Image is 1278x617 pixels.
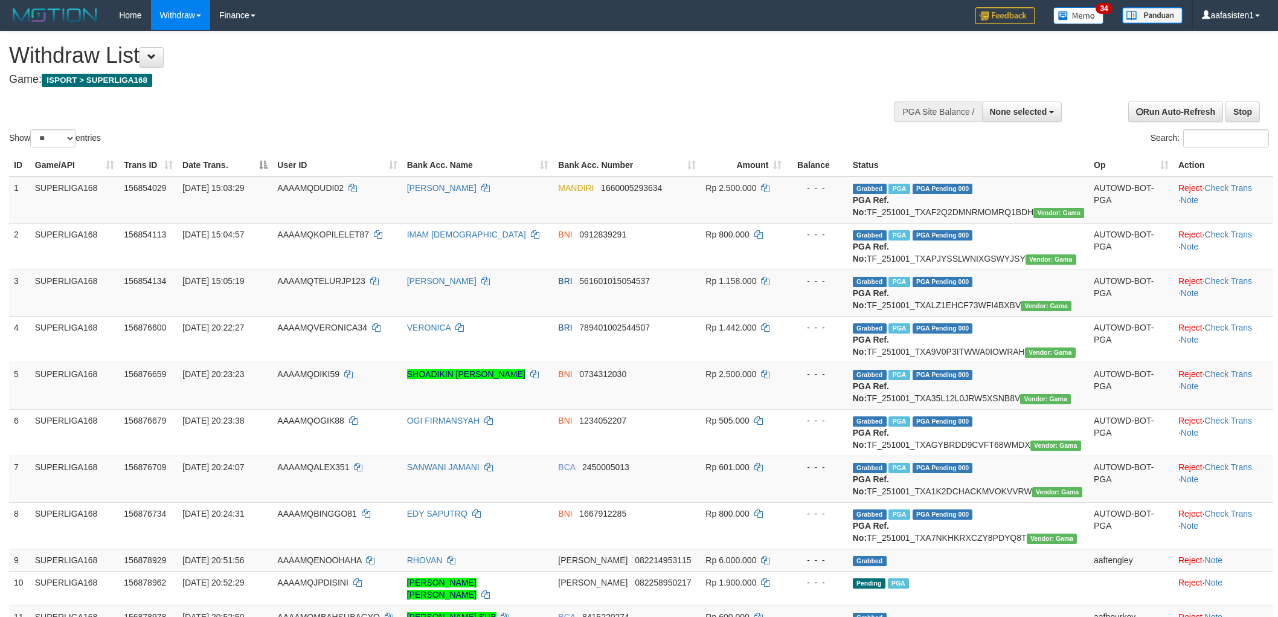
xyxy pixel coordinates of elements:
[888,230,910,241] span: Marked by aafchhiseyha
[558,230,572,239] span: BNI
[635,555,691,565] span: Copy 082214953115 to clipboard
[407,183,477,193] a: [PERSON_NAME]
[705,183,756,193] span: Rp 2.500.000
[913,230,973,241] span: PGA Pending
[30,409,119,456] td: SUPERLIGA168
[1151,129,1269,147] label: Search:
[9,571,30,606] td: 10
[579,323,650,332] span: Copy 789401002544507 to clipboard
[705,555,756,565] span: Rp 6.000.000
[182,555,244,565] span: [DATE] 20:51:56
[182,230,244,239] span: [DATE] 15:04:57
[1181,288,1199,298] a: Note
[407,509,467,518] a: EDY SAPUTRQ
[407,578,477,599] a: [PERSON_NAME] [PERSON_NAME]
[635,578,691,587] span: Copy 082258950217 to clipboard
[579,416,626,425] span: Copy 1234052207 to clipboard
[1021,301,1071,311] span: Vendor URL: https://trx31.1velocity.biz
[124,578,166,587] span: 156878962
[124,555,166,565] span: 156878929
[30,176,119,224] td: SUPERLIGA168
[853,288,889,310] b: PGA Ref. No:
[124,509,166,518] span: 156876734
[1025,347,1076,358] span: Vendor URL: https://trx31.1velocity.biz
[1205,183,1253,193] a: Check Trans
[848,363,1089,409] td: TF_251001_TXA35L12L0JRW5XSNB8V
[1181,195,1199,205] a: Note
[1205,230,1253,239] a: Check Trans
[30,223,119,270] td: SUPERLIGA168
[848,223,1089,270] td: TF_251001_TXAPJYSSLWNIXGSWYJSY
[853,509,887,520] span: Grabbed
[407,323,451,332] a: VERONICA
[124,462,166,472] span: 156876709
[558,416,572,425] span: BNI
[1183,129,1269,147] input: Search:
[1174,549,1273,571] td: ·
[853,578,885,589] span: Pending
[9,44,840,68] h1: Withdraw List
[1205,555,1223,565] a: Note
[1178,230,1203,239] a: Reject
[182,183,244,193] span: [DATE] 15:03:29
[1089,316,1174,363] td: AUTOWD-BOT-PGA
[791,182,843,194] div: - - -
[1178,276,1203,286] a: Reject
[853,195,889,217] b: PGA Ref. No:
[558,555,628,565] span: [PERSON_NAME]
[9,6,101,24] img: MOTION_logo.png
[1181,242,1199,251] a: Note
[1205,578,1223,587] a: Note
[848,270,1089,316] td: TF_251001_TXALZ1EHCF73WFI4BXBV
[124,276,166,286] span: 156854134
[1053,7,1104,24] img: Button%20Memo.svg
[9,316,30,363] td: 4
[1205,416,1253,425] a: Check Trans
[277,509,356,518] span: AAAAMQBINGGO81
[1225,102,1260,122] a: Stop
[705,416,749,425] span: Rp 505.000
[888,578,909,589] span: Marked by aafheankoy
[888,323,910,334] span: Marked by aafsengchandara
[853,556,887,566] span: Grabbed
[1174,409,1273,456] td: · ·
[1027,534,1077,544] span: Vendor URL: https://trx31.1velocity.biz
[1174,154,1273,176] th: Action
[9,363,30,409] td: 5
[888,370,910,380] span: Marked by aafsoycanthlai
[277,462,349,472] span: AAAAMQALEX351
[848,154,1089,176] th: Status
[9,502,30,549] td: 8
[553,154,701,176] th: Bank Acc. Number: activate to sort column ascending
[791,275,843,287] div: - - -
[9,176,30,224] td: 1
[888,277,910,287] span: Marked by aafsengchandara
[30,270,119,316] td: SUPERLIGA168
[9,549,30,571] td: 9
[402,154,554,176] th: Bank Acc. Name: activate to sort column ascending
[1033,208,1084,218] span: Vendor URL: https://trx31.1velocity.biz
[277,276,365,286] span: AAAAMQTELURJP123
[990,107,1047,117] span: None selected
[1181,335,1199,344] a: Note
[558,276,572,286] span: BRI
[579,369,626,379] span: Copy 0734312030 to clipboard
[853,323,887,334] span: Grabbed
[30,549,119,571] td: SUPERLIGA168
[1178,183,1203,193] a: Reject
[407,416,480,425] a: OGI FIRMANSYAH
[124,369,166,379] span: 156876659
[705,230,749,239] span: Rp 800.000
[853,428,889,450] b: PGA Ref. No:
[1174,316,1273,363] td: · ·
[853,277,887,287] span: Grabbed
[888,416,910,427] span: Marked by aafsoycanthlai
[853,381,889,403] b: PGA Ref. No:
[182,276,244,286] span: [DATE] 15:05:19
[1089,154,1174,176] th: Op: activate to sort column ascending
[1181,428,1199,438] a: Note
[178,154,272,176] th: Date Trans.: activate to sort column descending
[9,129,101,147] label: Show entries
[1089,176,1174,224] td: AUTOWD-BOT-PGA
[1178,578,1203,587] a: Reject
